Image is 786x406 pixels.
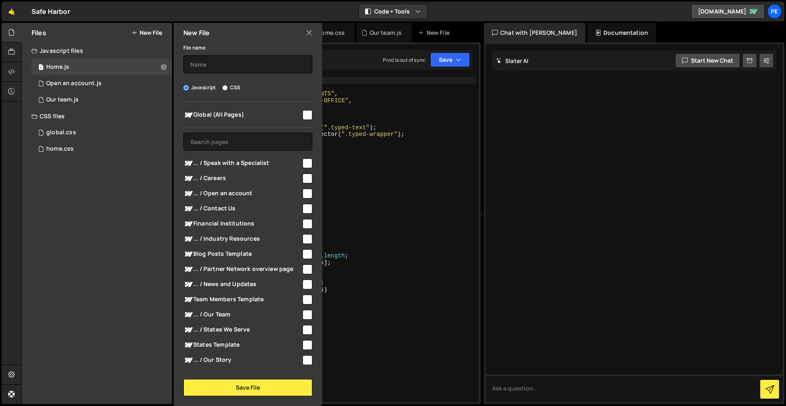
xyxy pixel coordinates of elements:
div: home.css [46,145,74,153]
div: CSS files [22,108,172,124]
label: CSS [222,83,240,92]
a: Pe [767,4,782,19]
div: Home.js [46,63,69,71]
h2: New File [183,28,210,37]
div: 16385/44326.js [32,59,172,75]
button: Save File [183,379,312,396]
span: ... / Open an account [183,189,301,198]
input: Search pages [183,133,312,151]
div: home.css [317,29,345,37]
button: Start new chat [675,53,740,68]
button: New File [131,29,162,36]
div: Javascript files [22,43,172,59]
div: Documentation [587,23,656,43]
span: ... / Our Story [183,355,301,365]
h2: Files [32,28,46,37]
span: 1 [38,65,43,71]
input: Name [183,55,312,73]
h2: Slater AI [496,57,529,65]
div: New File [418,29,452,37]
span: ... / Contact Us [183,204,301,214]
div: Chat with [PERSON_NAME] [484,23,585,43]
div: Open an account.js [46,80,102,87]
span: ... / Careers [183,174,301,183]
span: ... / Industry Resources [183,234,301,244]
label: Javascript [183,83,216,92]
span: ... / Our Team [183,310,301,320]
label: File name [183,44,206,52]
div: 16385/45046.js [32,92,172,108]
div: 16385/45328.css [32,124,172,141]
div: 16385/45136.js [32,75,172,92]
span: Team Members Template [183,295,301,304]
div: Our team.js [370,29,402,37]
span: ... / Speak with a Specialist [183,158,301,168]
button: Save [430,52,470,67]
input: Javascript [183,85,189,90]
div: Our team.js [46,96,79,104]
div: global.css [46,129,76,136]
a: 🤙 [2,2,22,21]
input: CSS [222,85,228,90]
span: ... / News and Updates [183,280,301,289]
span: ... / Partner Network overview page [183,264,301,274]
a: [DOMAIN_NAME] [691,4,765,19]
div: Prod is out of sync [383,56,425,63]
span: Financial Institutions [183,219,301,229]
span: ... / States We Serve [183,325,301,335]
div: Safe Harbor [32,7,70,16]
div: 16385/45146.css [32,141,172,157]
span: Blog Posts Template [183,249,301,259]
span: Global (All Pages) [183,110,301,120]
button: Code + Tools [359,4,427,19]
span: States Template [183,340,301,350]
